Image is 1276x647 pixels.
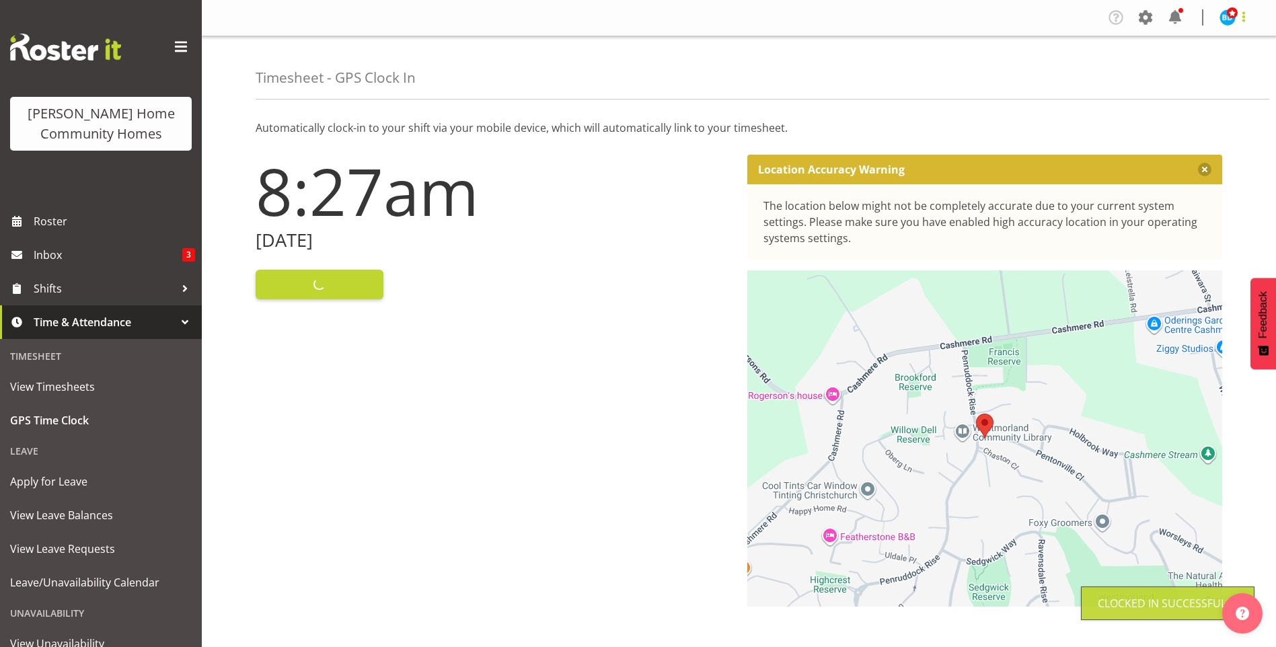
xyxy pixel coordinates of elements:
[10,471,192,492] span: Apply for Leave
[10,410,192,430] span: GPS Time Clock
[256,120,1222,136] p: Automatically clock-in to your shift via your mobile device, which will automatically link to you...
[10,34,121,61] img: Rosterit website logo
[34,245,182,265] span: Inbox
[1219,9,1236,26] img: barbara-dunlop8515.jpg
[1198,163,1211,176] button: Close message
[256,155,731,227] h1: 8:27am
[1250,278,1276,369] button: Feedback - Show survey
[3,370,198,404] a: View Timesheets
[34,312,175,332] span: Time & Attendance
[10,572,192,593] span: Leave/Unavailability Calendar
[256,70,416,85] h4: Timesheet - GPS Clock In
[3,465,198,498] a: Apply for Leave
[3,498,198,532] a: View Leave Balances
[10,539,192,559] span: View Leave Requests
[758,163,905,176] p: Location Accuracy Warning
[34,211,195,231] span: Roster
[256,230,731,251] h2: [DATE]
[182,248,195,262] span: 3
[3,437,198,465] div: Leave
[24,104,178,144] div: [PERSON_NAME] Home Community Homes
[10,377,192,397] span: View Timesheets
[3,342,198,370] div: Timesheet
[763,198,1207,246] div: The location below might not be completely accurate due to your current system settings. Please m...
[1236,607,1249,620] img: help-xxl-2.png
[3,404,198,437] a: GPS Time Clock
[3,532,198,566] a: View Leave Requests
[3,599,198,627] div: Unavailability
[1098,595,1238,611] div: Clocked in Successfully
[10,505,192,525] span: View Leave Balances
[3,566,198,599] a: Leave/Unavailability Calendar
[34,278,175,299] span: Shifts
[1257,291,1269,338] span: Feedback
